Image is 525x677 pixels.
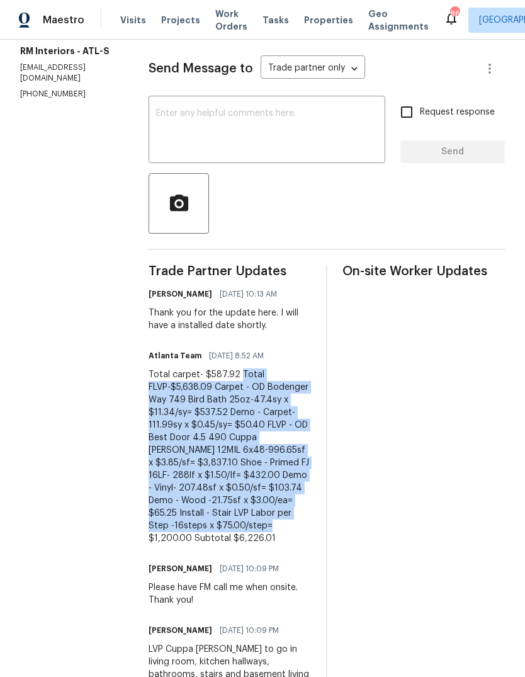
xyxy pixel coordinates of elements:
[149,581,311,606] div: Please have FM call me when onsite. Thank you!
[149,350,201,362] h6: Atlanta Team
[220,288,277,300] span: [DATE] 10:13 AM
[262,16,289,25] span: Tasks
[161,14,200,26] span: Projects
[149,62,253,75] span: Send Message to
[220,562,279,575] span: [DATE] 10:09 PM
[43,14,84,26] span: Maestro
[149,265,311,278] span: Trade Partner Updates
[20,89,118,100] p: [PHONE_NUMBER]
[120,14,146,26] span: Visits
[215,8,247,33] span: Work Orders
[368,8,429,33] span: Geo Assignments
[261,59,365,79] div: Trade partner only
[420,106,495,119] span: Request response
[149,562,212,575] h6: [PERSON_NAME]
[220,624,279,637] span: [DATE] 10:09 PM
[342,265,505,278] span: On-site Worker Updates
[149,368,311,545] div: Total carpet- $587.92 Total FLVP-$5,638.09 Carpet - OD Bodenger Way 749 Bird Bath 25oz-47.4sy x $...
[20,45,118,57] h5: RM Interiors - ATL-S
[20,62,118,84] p: [EMAIL_ADDRESS][DOMAIN_NAME]
[450,8,459,20] div: 86
[304,14,353,26] span: Properties
[149,288,212,300] h6: [PERSON_NAME]
[209,350,264,362] span: [DATE] 8:52 AM
[149,307,311,332] div: Thank you for the update here. I will have a installed date shortly.
[149,624,212,637] h6: [PERSON_NAME]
